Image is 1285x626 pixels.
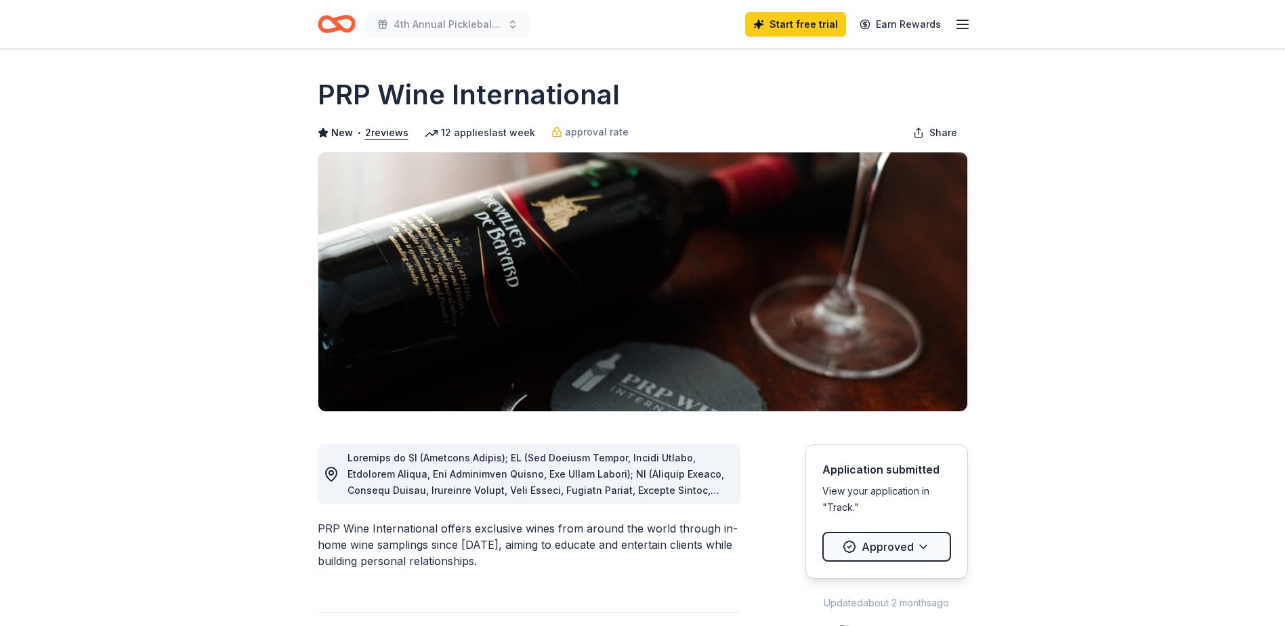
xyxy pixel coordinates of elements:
[862,538,914,556] span: Approved
[318,8,356,40] a: Home
[551,124,629,140] a: approval rate
[822,532,951,562] button: Approved
[851,12,949,37] a: Earn Rewards
[425,125,535,141] div: 12 applies last week
[366,11,529,38] button: 4th Annual Pickleball Tournament, Online Auction & Raffle with all proceeds to Orlando Health CMN
[565,124,629,140] span: approval rate
[318,152,967,411] img: Image for PRP Wine International
[822,483,951,516] div: View your application in "Track."
[394,16,502,33] span: 4th Annual Pickleball Tournament, Online Auction & Raffle with all proceeds to Orlando Health CMN
[745,12,846,37] a: Start free trial
[356,127,361,138] span: •
[929,125,957,141] span: Share
[318,520,740,569] div: PRP Wine International offers exclusive wines from around the world through in-home wine sampling...
[331,125,353,141] span: New
[365,125,408,141] button: 2reviews
[822,461,951,478] div: Application submitted
[805,595,968,611] div: Updated about 2 months ago
[318,76,620,114] h1: PRP Wine International
[902,119,968,146] button: Share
